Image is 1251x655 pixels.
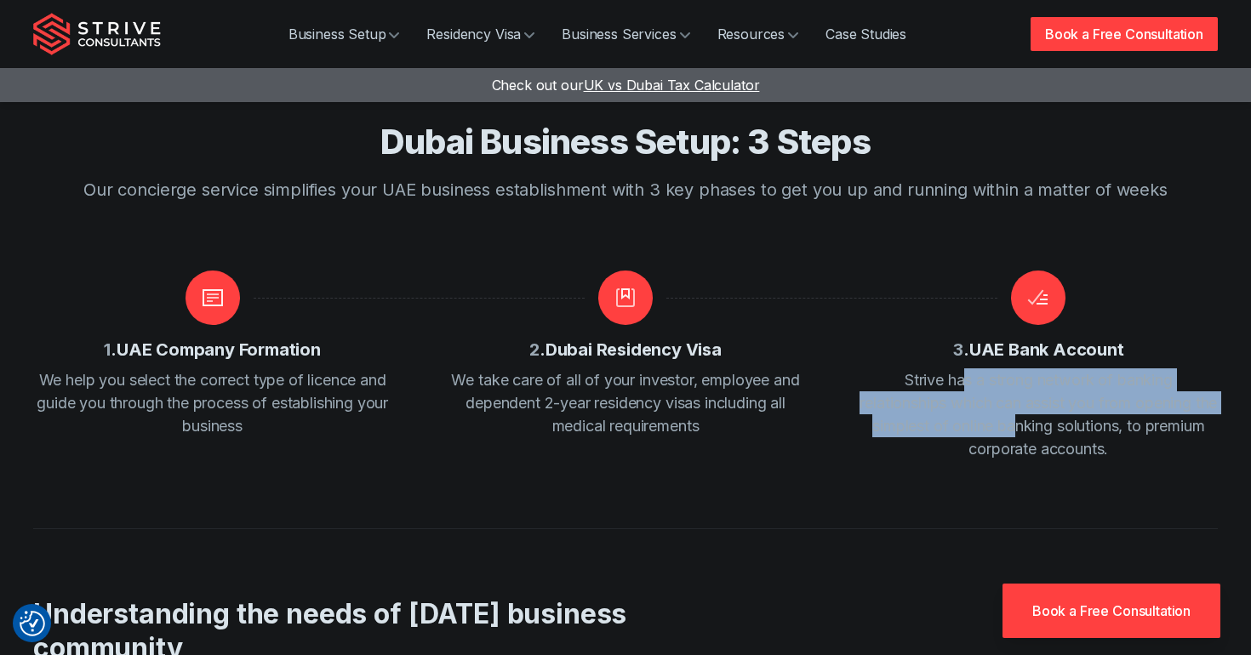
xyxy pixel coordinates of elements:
span: UK vs Dubai Tax Calculator [584,77,760,94]
span: 1 [104,339,111,360]
p: Our concierge service simplifies your UAE business establishment with 3 key phases to get you up ... [81,177,1170,202]
span: 2 [529,339,540,360]
a: Case Studies [812,17,920,51]
img: Revisit consent button [20,611,45,636]
a: Business Services [548,17,703,51]
a: Book a Free Consultation [1003,584,1220,638]
h3: . UAE Company Formation [104,339,320,362]
p: Strive has a strong network of banking relationships which can assist you from opening the simple... [860,368,1218,460]
button: Consent Preferences [20,611,45,636]
h4: . UAE Bank Account [953,339,1123,362]
h4: . Dubai Residency Visa [529,339,722,362]
a: Business Setup [275,17,414,51]
a: Book a Free Consultation [1031,17,1218,51]
span: 3 [953,339,963,360]
img: Strive Consultants [33,13,161,55]
a: Check out ourUK vs Dubai Tax Calculator [492,77,760,94]
p: We take care of all of your investor, employee and dependent 2-year residency visas including all... [446,368,804,437]
h2: Dubai Business Setup: 3 Steps [81,121,1170,163]
p: We help you select the correct type of licence and guide you through the process of establishing ... [33,368,391,437]
a: Residency Visa [413,17,548,51]
a: Resources [704,17,813,51]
